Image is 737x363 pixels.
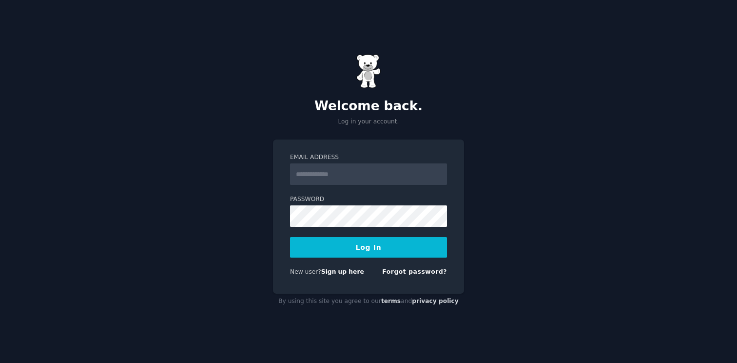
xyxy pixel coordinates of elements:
[273,99,464,114] h2: Welcome back.
[273,294,464,309] div: By using this site you agree to our and
[290,237,447,258] button: Log In
[381,298,401,304] a: terms
[290,153,447,162] label: Email Address
[412,298,459,304] a: privacy policy
[356,54,381,88] img: Gummy Bear
[321,268,364,275] a: Sign up here
[290,195,447,204] label: Password
[290,268,321,275] span: New user?
[273,118,464,126] p: Log in your account.
[382,268,447,275] a: Forgot password?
